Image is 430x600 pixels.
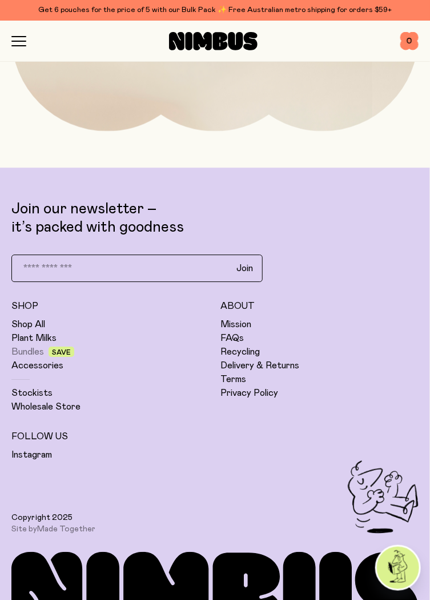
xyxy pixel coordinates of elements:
a: Stockists [11,387,53,399]
a: Delivery & Returns [221,360,300,371]
p: Join our newsletter – it’s packed with goodness [11,200,419,236]
a: Instagram [11,449,52,460]
a: Bundles [11,346,44,357]
a: Plant Milks [11,332,57,344]
h5: Shop [11,300,210,312]
a: Recycling [221,346,260,357]
a: Mission [221,319,252,330]
button: 0 [400,32,419,50]
a: FAQs [221,332,244,344]
img: agent [377,547,419,589]
span: Site by [11,524,96,534]
a: Shop All [11,319,45,330]
span: Copyright 2025 [11,513,73,522]
span: Save [52,349,71,356]
a: Accessories [11,360,63,371]
h5: Follow Us [11,431,210,442]
h5: About [221,300,419,312]
a: Terms [221,373,247,385]
a: Made Together [37,525,96,533]
a: Wholesale Store [11,401,81,412]
span: Join [236,263,253,274]
a: Privacy Policy [221,387,279,399]
button: Join [227,260,262,277]
div: Get 6 pouches for the price of 5 with our Bulk Pack ✨ Free Australian metro shipping for orders $59+ [11,5,419,16]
